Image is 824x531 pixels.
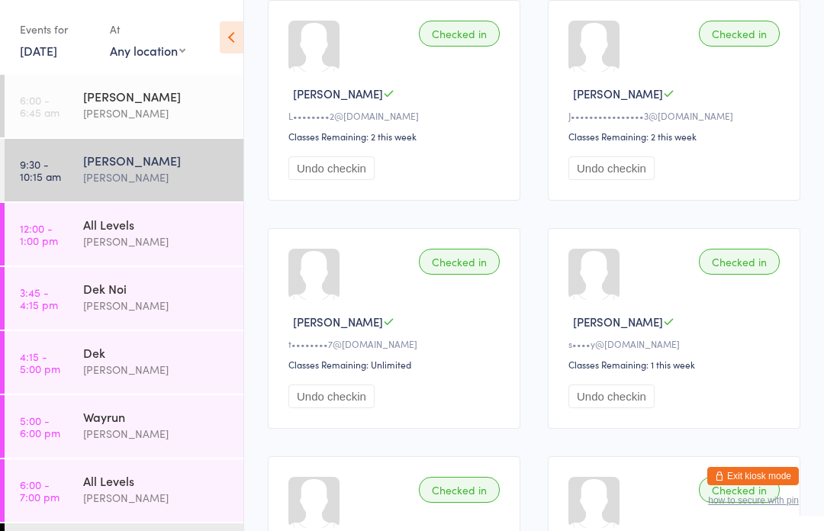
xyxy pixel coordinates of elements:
a: 4:15 -5:00 pmDek[PERSON_NAME] [5,331,243,394]
div: Checked in [699,477,780,503]
div: t••••••••7@[DOMAIN_NAME] [288,337,504,350]
div: [PERSON_NAME] [83,233,230,250]
div: [PERSON_NAME] [83,105,230,122]
time: 6:00 - 6:45 am [20,94,60,118]
div: Classes Remaining: 2 this week [288,130,504,143]
time: 4:15 - 5:00 pm [20,350,60,375]
span: [PERSON_NAME] [293,85,383,101]
div: Checked in [419,21,500,47]
div: L••••••••2@[DOMAIN_NAME] [288,109,504,122]
time: 12:00 - 1:00 pm [20,222,58,246]
span: [PERSON_NAME] [573,85,663,101]
div: All Levels [83,472,230,489]
time: 9:30 - 10:15 am [20,158,61,182]
div: [PERSON_NAME] [83,297,230,314]
a: 12:00 -1:00 pmAll Levels[PERSON_NAME] [5,203,243,265]
div: [PERSON_NAME] [83,169,230,186]
div: Classes Remaining: 1 this week [568,358,784,371]
a: [DATE] [20,42,57,59]
div: Checked in [699,21,780,47]
div: Checked in [419,477,500,503]
div: Any location [110,42,185,59]
div: All Levels [83,216,230,233]
div: Dek Noi [83,280,230,297]
div: Classes Remaining: Unlimited [288,358,504,371]
div: Checked in [419,249,500,275]
a: 6:00 -7:00 pmAll Levels[PERSON_NAME] [5,459,243,522]
span: [PERSON_NAME] [573,314,663,330]
div: [PERSON_NAME] [83,489,230,507]
time: 5:00 - 6:00 pm [20,414,60,439]
button: Undo checkin [288,385,375,408]
time: 3:45 - 4:15 pm [20,286,58,311]
div: Dek [83,344,230,361]
button: Exit kiosk mode [707,467,799,485]
div: At [110,17,185,42]
div: [PERSON_NAME] [83,425,230,443]
button: Undo checkin [568,156,655,180]
div: Checked in [699,249,780,275]
div: [PERSON_NAME] [83,88,230,105]
div: Events for [20,17,95,42]
button: Undo checkin [288,156,375,180]
a: 3:45 -4:15 pmDek Noi[PERSON_NAME] [5,267,243,330]
time: 6:00 - 7:00 pm [20,478,60,503]
div: Wayrun [83,408,230,425]
a: 9:30 -10:15 am[PERSON_NAME][PERSON_NAME] [5,139,243,201]
a: 6:00 -6:45 am[PERSON_NAME][PERSON_NAME] [5,75,243,137]
div: [PERSON_NAME] [83,361,230,378]
button: how to secure with pin [708,495,799,506]
a: 5:00 -6:00 pmWayrun[PERSON_NAME] [5,395,243,458]
div: J••••••••••••••••3@[DOMAIN_NAME] [568,109,784,122]
div: Classes Remaining: 2 this week [568,130,784,143]
button: Undo checkin [568,385,655,408]
div: [PERSON_NAME] [83,152,230,169]
span: [PERSON_NAME] [293,314,383,330]
div: s••••y@[DOMAIN_NAME] [568,337,784,350]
